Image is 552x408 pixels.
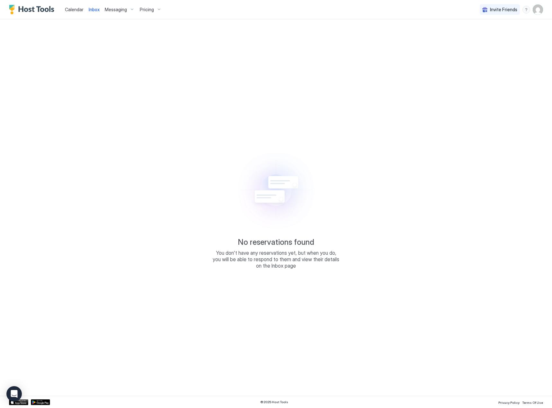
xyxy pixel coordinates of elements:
[65,6,84,13] a: Calendar
[522,6,530,13] div: menu
[89,6,100,13] a: Inbox
[498,399,520,405] a: Privacy Policy
[498,401,520,404] span: Privacy Policy
[522,399,543,405] a: Terms Of Use
[31,399,50,405] a: Google Play Store
[9,399,28,405] a: App Store
[238,237,314,247] span: No reservations found
[220,146,332,235] div: Empty image
[89,7,100,12] span: Inbox
[533,4,543,15] div: User profile
[260,400,288,404] span: © 2025 Host Tools
[212,250,340,269] span: You don't have any reservations yet, but when you do, you will be able to respond to them and vie...
[490,7,517,13] span: Invite Friends
[6,386,22,402] div: Open Intercom Messenger
[105,7,127,13] span: Messaging
[9,5,57,14] a: Host Tools Logo
[522,401,543,404] span: Terms Of Use
[140,7,154,13] span: Pricing
[65,7,84,12] span: Calendar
